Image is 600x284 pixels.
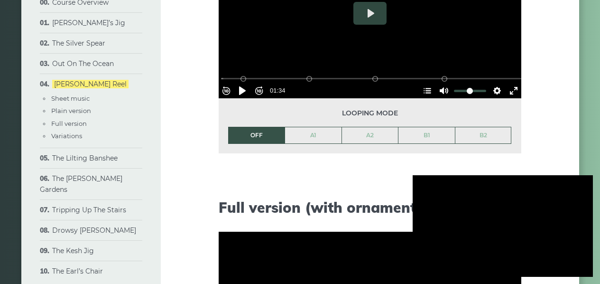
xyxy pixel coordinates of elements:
[455,127,511,143] a: B2
[285,127,342,143] a: A1
[40,174,122,194] a: The [PERSON_NAME] Gardens
[398,127,455,143] a: B1
[52,59,114,68] a: Out On The Ocean
[52,154,118,162] a: The Lilting Banshee
[219,199,521,216] h2: Full version (with ornamentation)
[52,80,129,88] a: [PERSON_NAME] Reel
[52,39,105,47] a: The Silver Spear
[52,19,125,27] a: [PERSON_NAME]’s Jig
[52,206,126,214] a: Tripping Up The Stairs
[51,95,90,102] a: Sheet music
[51,107,91,114] a: Plain version
[228,108,512,119] span: Looping mode
[52,267,103,275] a: The Earl’s Chair
[51,120,87,127] a: Full version
[342,127,398,143] a: A2
[52,226,136,235] a: Drowsy [PERSON_NAME]
[52,246,94,255] a: The Kesh Jig
[51,132,82,140] a: Variations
